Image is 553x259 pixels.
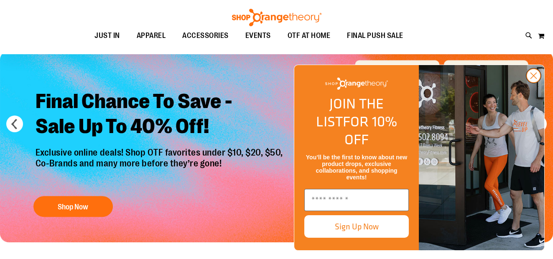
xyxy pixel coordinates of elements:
a: FINAL PUSH SALE [339,26,412,45]
button: Sign Up Now [304,215,409,238]
span: APPAREL [137,26,166,45]
a: ACCESSORIES [174,26,237,45]
a: OTF AT HOME [279,26,339,45]
button: prev [6,116,23,132]
h2: Final Chance To Save - Sale Up To 40% Off! [29,83,291,147]
span: OTF AT HOME [288,26,331,45]
span: ACCESSORIES [182,26,229,45]
span: EVENTS [245,26,271,45]
a: APPAREL [128,26,174,45]
img: Shop Orangetheory [231,9,323,26]
a: EVENTS [237,26,279,45]
button: Shop Now [33,196,113,217]
img: Shop Orangtheory [419,65,544,250]
span: You’ll be the first to know about new product drops, exclusive collaborations, and shopping events! [306,154,407,181]
span: JOIN THE LIST [316,93,384,132]
a: JUST IN [86,26,128,45]
button: Close dialog [526,68,541,83]
a: Final Chance To Save -Sale Up To 40% Off! Exclusive online deals! Shop OTF favorites under $10, $... [29,83,291,221]
div: FLYOUT Form [285,56,553,259]
span: JUST IN [94,26,120,45]
input: Enter email [304,189,409,211]
span: FINAL PUSH SALE [347,26,403,45]
img: Shop Orangetheory [325,78,388,90]
p: Exclusive online deals! Shop OTF favorites under $10, $20, $50, Co-Brands and many more before th... [29,147,291,188]
span: FOR 10% OFF [343,111,397,150]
